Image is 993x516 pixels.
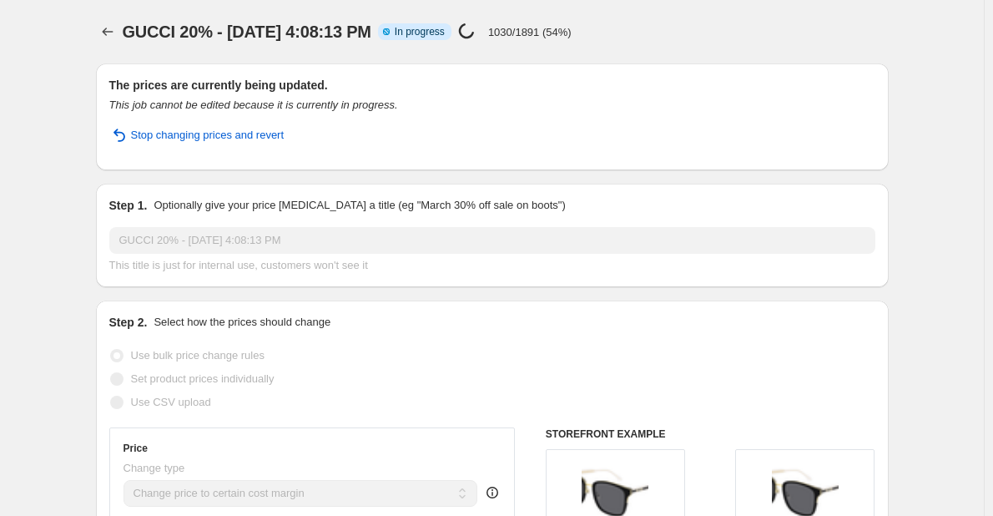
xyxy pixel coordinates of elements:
[131,372,275,385] span: Set product prices individually
[109,227,875,254] input: 30% off holiday sale
[109,99,398,111] i: This job cannot be edited because it is currently in progress.
[131,396,211,408] span: Use CSV upload
[109,197,148,214] h2: Step 1.
[99,122,295,149] button: Stop changing prices and revert
[154,197,565,214] p: Optionally give your price [MEDICAL_DATA] a title (eg "March 30% off sale on boots")
[123,442,148,455] h3: Price
[488,26,572,38] p: 1030/1891 (54%)
[109,314,148,331] h2: Step 2.
[395,25,445,38] span: In progress
[123,462,185,474] span: Change type
[109,77,875,94] h2: The prices are currently being updated.
[123,23,371,41] span: GUCCI 20% - [DATE] 4:08:13 PM
[484,484,501,501] div: help
[154,314,330,331] p: Select how the prices should change
[546,427,875,441] h6: STOREFRONT EXAMPLE
[109,259,368,271] span: This title is just for internal use, customers won't see it
[131,349,265,362] span: Use bulk price change rules
[131,127,285,144] span: Stop changing prices and revert
[96,20,119,43] button: Price change jobs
